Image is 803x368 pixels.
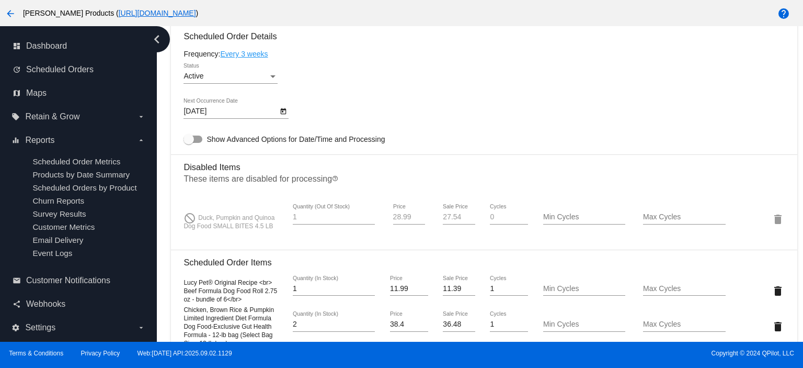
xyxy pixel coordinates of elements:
a: Terms & Conditions [9,350,63,357]
span: Show Advanced Options for Date/Time and Processing [207,134,385,144]
button: Open calendar [278,105,289,116]
span: Customer Notifications [26,276,110,285]
span: Reports [25,136,54,145]
div: Frequency: [183,50,784,58]
span: Lucy Pet® Original Recipe <br> Beef Formula Dog Food Roll 2.75 oz - bundle of 6</br> [183,279,277,303]
a: dashboard Dashboard [13,38,145,54]
a: email Customer Notifications [13,272,145,289]
i: map [13,89,21,97]
i: local_offer [12,113,20,121]
i: email [13,276,21,285]
span: Scheduled Orders [26,65,94,74]
input: Sale Price [443,213,475,221]
i: chevron_left [148,31,165,48]
span: Chicken, Brown Rice & Pumpkin Limited Ingredient Diet Formula Dog Food-Exclusive Gut Health Formu... [183,306,274,347]
a: Customer Metrics [32,222,95,231]
a: share Webhooks [13,296,145,313]
input: Quantity (In Stock) [293,320,375,329]
input: Quantity (In Stock) [293,285,375,293]
i: dashboard [13,42,21,50]
span: Dashboard [26,41,67,51]
input: Price [393,213,425,221]
span: Maps [26,88,47,98]
h3: Scheduled Order Details [183,31,784,41]
a: Products by Date Summary [32,170,130,179]
span: Active [183,72,203,80]
input: Price [390,320,428,329]
input: Cycles [490,320,528,329]
a: Scheduled Orders by Product [32,183,136,192]
i: share [13,300,21,308]
input: Quantity (Out Of Stock) [293,213,375,221]
p: These items are disabled for processing [183,174,784,188]
input: Max Cycles [643,285,725,293]
a: Every 3 weeks [220,50,268,58]
a: map Maps [13,85,145,102]
span: [PERSON_NAME] Products ( ) [23,9,198,17]
i: equalizer [12,136,20,144]
a: update Scheduled Orders [13,61,145,78]
input: Sale Price [443,320,475,329]
input: Price [390,285,428,293]
input: Min Cycles [543,285,625,293]
a: Scheduled Order Metrics [32,157,120,166]
input: Sale Price [443,285,475,293]
span: Retain & Grow [25,112,79,121]
a: Churn Reports [32,196,84,205]
span: Copyright © 2024 QPilot, LLC [410,350,794,357]
input: Next Occurrence Date [183,107,278,116]
a: [URL][DOMAIN_NAME] [119,9,196,17]
input: Cycles [490,213,528,221]
i: arrow_drop_down [137,324,145,332]
span: Duck, Pumpkin and Quinoa Dog Food SMALL BITES 4.5 LB [183,214,274,230]
input: Cycles [490,285,528,293]
mat-icon: do_not_disturb [183,212,196,225]
input: Min Cycles [543,213,625,221]
span: Settings [25,323,55,332]
i: arrow_drop_down [137,113,145,121]
mat-icon: help_outline [332,175,338,188]
mat-icon: delete [772,213,784,226]
mat-icon: arrow_back [4,7,17,20]
span: Webhooks [26,299,65,309]
i: settings [12,324,20,332]
input: Min Cycles [543,320,625,329]
i: update [13,65,21,74]
input: Max Cycles [643,320,725,329]
i: arrow_drop_down [137,136,145,144]
input: Max Cycles [643,213,725,221]
mat-icon: delete [772,320,784,333]
a: Survey Results [32,209,86,218]
h3: Disabled Items [183,154,784,172]
mat-icon: help [777,7,790,20]
a: Privacy Policy [81,350,120,357]
mat-select: Status [183,72,278,81]
a: Web:[DATE] API:2025.09.02.1129 [137,350,232,357]
a: Email Delivery [32,236,83,244]
mat-icon: delete [772,285,784,297]
h3: Scheduled Order Items [183,250,784,267]
a: Event Logs [32,249,72,258]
